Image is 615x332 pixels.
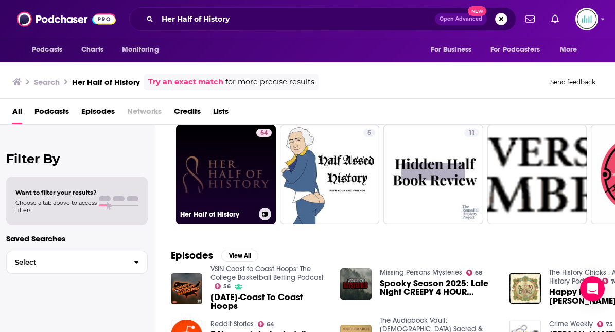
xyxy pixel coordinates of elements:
span: for more precise results [225,76,314,88]
div: Search podcasts, credits, & more... [129,7,516,31]
h2: Episodes [171,249,213,262]
h3: Her Half of History [72,77,140,87]
a: Show notifications dropdown [547,10,563,28]
a: Credits [174,103,201,124]
a: All [12,103,22,124]
a: Charts [75,40,110,60]
span: Monitoring [122,43,159,57]
img: User Profile [575,8,598,30]
a: 68 [466,270,483,276]
img: Spooky Season 2025: Late Night CREEPY 4 HOUR Compilation [340,268,372,300]
a: VSiN Coast to Coast Hoops: The College Basketball Betting Podcast [210,265,324,282]
h3: Search [34,77,60,87]
button: open menu [484,40,555,60]
a: 64 [258,321,275,327]
span: 64 [267,322,274,327]
a: Missing Persons Mysteries [380,268,462,277]
img: 1/13/24-Coast To Coast Hoops [171,273,202,305]
button: Open AdvancedNew [435,13,487,25]
img: Podchaser - Follow, Share and Rate Podcasts [17,9,116,29]
h3: Her Half of History [180,210,255,219]
button: open menu [115,40,172,60]
span: 68 [475,271,482,275]
h2: Filter By [6,151,148,166]
a: Try an exact match [148,76,223,88]
span: [DATE]-Coast To Coast Hoops [210,293,328,310]
a: Reddit Stories [210,320,254,328]
input: Search podcasts, credits, & more... [157,11,435,27]
button: open menu [424,40,484,60]
p: Saved Searches [6,234,148,243]
div: Open Intercom Messenger [580,276,605,301]
span: Networks [127,103,162,124]
span: Logged in as podglomerate [575,8,598,30]
img: Happy I Love Lucy Day! [509,273,541,304]
span: For Podcasters [490,43,540,57]
a: 56 [215,283,231,289]
button: open menu [553,40,590,60]
span: For Business [431,43,471,57]
span: Charts [81,43,103,57]
a: 75 [597,321,613,327]
a: EpisodesView All [171,249,258,262]
span: 75 [606,322,613,327]
button: Select [6,251,148,274]
a: 54Her Half of History [176,125,276,224]
a: Episodes [81,103,115,124]
span: Want to filter your results? [15,189,97,196]
button: Send feedback [547,78,599,86]
a: 54 [256,129,272,137]
span: Choose a tab above to access filters. [15,199,97,214]
span: 11 [468,128,475,138]
button: Show profile menu [575,8,598,30]
a: 1/13/24-Coast To Coast Hoops [210,293,328,310]
span: 5 [367,128,371,138]
span: Open Advanced [440,16,482,22]
a: Lists [213,103,229,124]
span: Podcasts [32,43,62,57]
a: Podcasts [34,103,69,124]
a: 5 [280,125,380,224]
span: 54 [260,128,268,138]
span: New [468,6,486,16]
a: Show notifications dropdown [521,10,539,28]
span: More [560,43,577,57]
a: 11 [383,125,483,224]
a: 5 [363,129,375,137]
span: 56 [223,284,231,289]
a: Spooky Season 2025: Late Night CREEPY 4 HOUR Compilation [380,279,497,296]
a: 11 [464,129,479,137]
button: View All [221,250,258,262]
button: open menu [25,40,76,60]
span: Select [7,259,126,266]
a: Crime Weekly [549,320,593,328]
